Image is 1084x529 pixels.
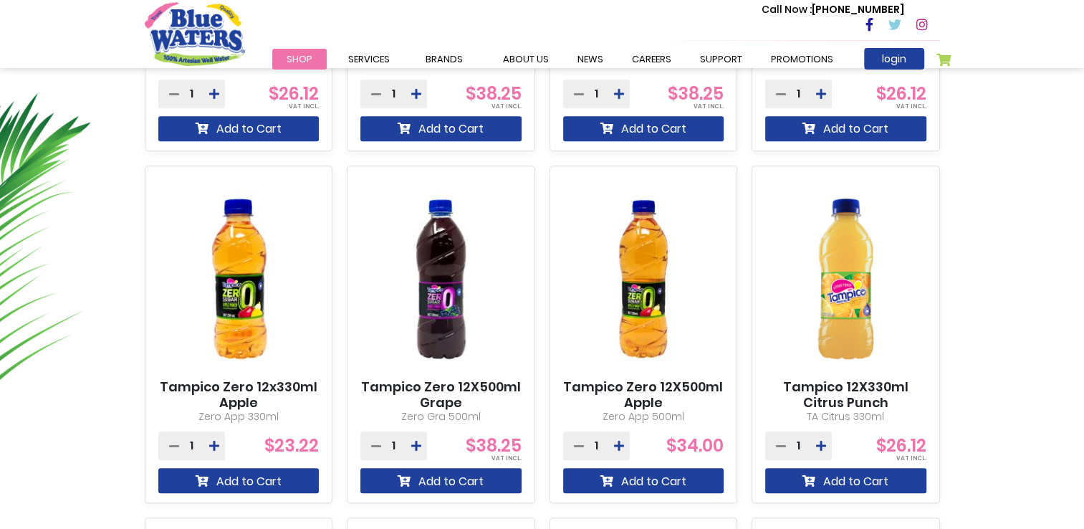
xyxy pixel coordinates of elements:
a: store logo [145,2,245,65]
a: Promotions [757,49,848,70]
img: Tampico Zero 12X500ml Grape [360,178,522,380]
span: $23.22 [264,434,319,457]
span: $38.25 [466,434,522,457]
a: login [864,48,924,70]
button: Add to Cart [360,116,522,141]
img: Tampico 12X330ml Citrus Punch [765,178,926,380]
p: [PHONE_NUMBER] [762,2,904,17]
a: support [686,49,757,70]
button: Add to Cart [360,468,522,493]
a: careers [618,49,686,70]
button: Add to Cart [765,468,926,493]
button: Add to Cart [563,468,724,493]
p: Zero Gra 500ml [360,409,522,424]
p: Zero App 500ml [563,409,724,424]
button: Add to Cart [765,116,926,141]
img: Tampico Zero 12x330ml Apple [158,178,320,380]
span: $38.25 [668,82,724,105]
a: Tampico Zero 12X500ml Apple [563,379,724,410]
span: Brands [426,52,463,66]
span: Shop [287,52,312,66]
span: $38.25 [466,82,522,105]
button: Add to Cart [158,116,320,141]
span: Services [348,52,390,66]
img: Tampico Zero 12X500ml Apple [563,178,724,380]
p: TA Citrus 330ml [765,409,926,424]
span: $26.12 [876,434,926,457]
span: $34.00 [666,434,724,457]
span: $26.12 [876,82,926,105]
p: Zero App 330ml [158,409,320,424]
a: Tampico 12X330ml Citrus Punch [765,379,926,410]
a: Tampico Zero 12x330ml Apple [158,379,320,410]
span: $26.12 [269,82,319,105]
span: Call Now : [762,2,812,16]
button: Add to Cart [563,116,724,141]
a: about us [489,49,563,70]
a: Tampico Zero 12X500ml Grape [360,379,522,410]
button: Add to Cart [158,468,320,493]
a: News [563,49,618,70]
